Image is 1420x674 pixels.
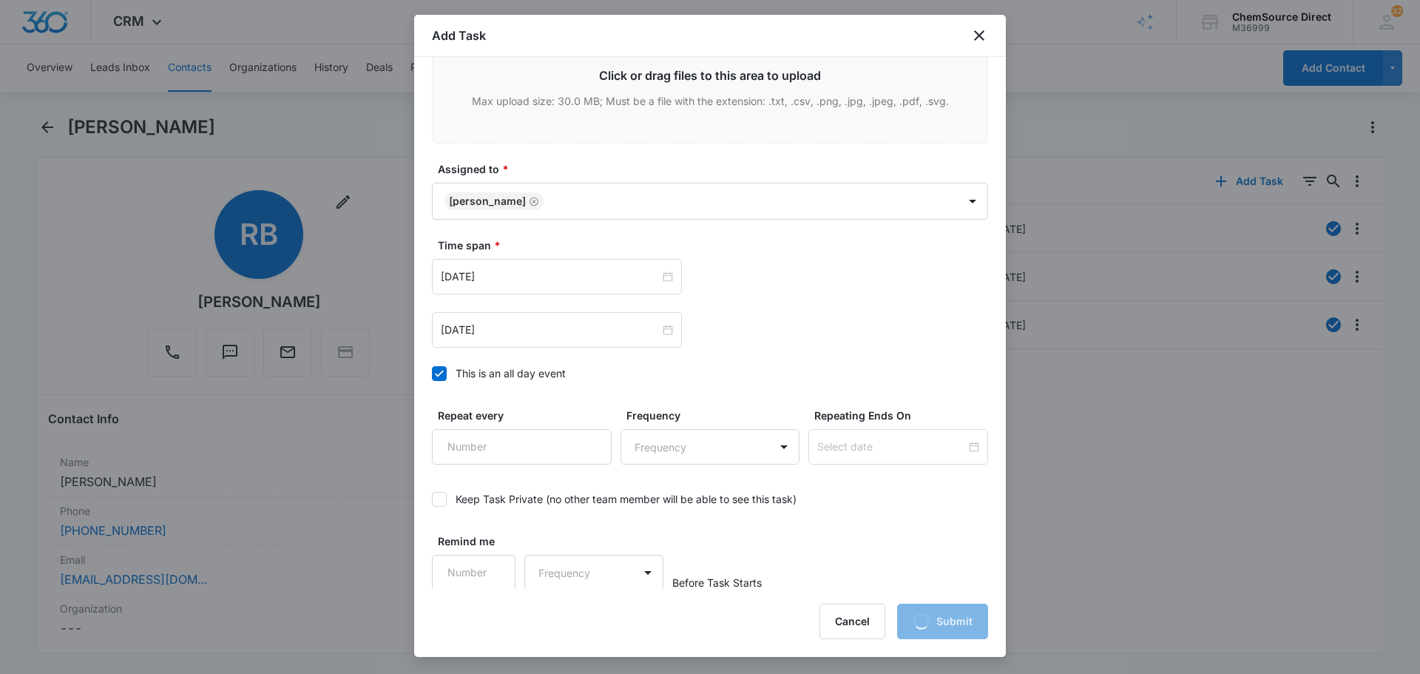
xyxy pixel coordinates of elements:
button: close [970,27,988,44]
div: Keep Task Private (no other team member will be able to see this task) [456,491,797,507]
label: Remind me [438,533,521,549]
label: Assigned to [438,161,994,177]
input: Number [432,555,515,590]
input: Oct 9, 2025 [441,269,660,285]
label: Repeat every [438,408,618,423]
h1: Add Task [432,27,486,44]
div: Remove Josh Phipps [526,196,539,206]
label: Repeating Ends On [814,408,994,423]
label: Frequency [626,408,806,423]
input: Number [432,429,612,465]
label: Time span [438,237,994,253]
div: [PERSON_NAME] [449,196,526,206]
input: Oct 9, 2025 [441,322,660,338]
button: Cancel [819,604,885,639]
div: This is an all day event [456,365,566,381]
span: Before Task Starts [672,575,762,590]
input: Select date [817,439,966,455]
